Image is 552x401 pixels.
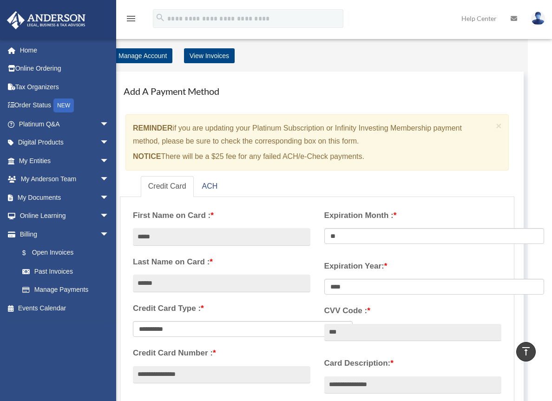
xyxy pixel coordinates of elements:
[13,243,123,263] a: $Open Invoices
[155,13,165,23] i: search
[324,304,502,318] label: CVV Code :
[141,176,194,197] a: Credit Card
[100,207,118,226] span: arrow_drop_down
[324,356,502,370] label: Card Description:
[7,41,123,59] a: Home
[7,59,123,78] a: Online Ordering
[7,151,123,170] a: My Entitiesarrow_drop_down
[7,170,123,189] a: My Anderson Teamarrow_drop_down
[7,225,123,243] a: Billingarrow_drop_down
[125,114,509,171] div: if you are updating your Platinum Subscription or Infinity Investing Membership payment method, p...
[7,115,123,133] a: Platinum Q&Aarrow_drop_down
[27,247,32,259] span: $
[113,48,172,63] a: Manage Account
[7,78,123,96] a: Tax Organizers
[13,262,123,281] a: Past Invoices
[100,151,118,171] span: arrow_drop_down
[100,225,118,244] span: arrow_drop_down
[520,346,532,357] i: vertical_align_top
[324,209,502,223] label: Expiration Month :
[100,115,118,134] span: arrow_drop_down
[100,170,118,189] span: arrow_drop_down
[100,133,118,152] span: arrow_drop_down
[133,302,310,316] label: Credit Card Type :
[133,209,310,223] label: First Name on Card :
[7,188,123,207] a: My Documentsarrow_drop_down
[125,13,137,24] i: menu
[496,120,502,131] span: ×
[133,150,492,163] p: There will be a $25 fee for any failed ACH/e-Check payments.
[125,16,137,24] a: menu
[133,152,161,160] strong: NOTICE
[4,11,88,29] img: Anderson Advisors Platinum Portal
[516,342,536,362] a: vertical_align_top
[100,188,118,207] span: arrow_drop_down
[7,96,123,115] a: Order StatusNEW
[7,299,123,317] a: Events Calendar
[13,281,118,299] a: Manage Payments
[7,133,123,152] a: Digital Productsarrow_drop_down
[133,346,310,360] label: Credit Card Number :
[53,99,74,112] div: NEW
[120,81,514,101] h4: Add A Payment Method
[133,124,172,132] strong: REMINDER
[496,121,502,131] button: Close
[184,48,235,63] a: View Invoices
[531,12,545,25] img: User Pic
[133,255,310,269] label: Last Name on Card :
[7,207,123,225] a: Online Learningarrow_drop_down
[324,259,502,273] label: Expiration Year:
[195,176,225,197] a: ACH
